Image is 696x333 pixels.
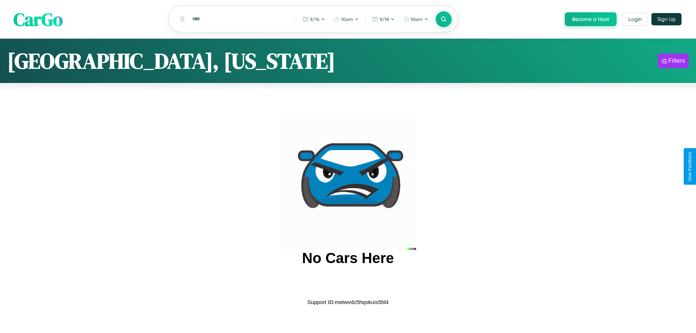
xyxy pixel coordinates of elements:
h1: [GEOGRAPHIC_DATA], [US_STATE] [7,46,335,76]
span: 10am [341,16,353,22]
div: Give Feedback [687,152,692,181]
p: Support ID: metwvdz5hqokuis5fd4 [307,297,389,307]
button: Sign Up [651,13,681,25]
span: 9 / 18 [380,16,389,22]
button: 9/16 [299,13,329,25]
button: Become a Host [565,12,617,26]
span: 9 / 16 [310,16,319,22]
h2: No Cars Here [302,250,394,266]
img: car [280,114,416,250]
div: Filters [668,57,685,64]
button: 10am [400,13,432,25]
button: 9/18 [369,13,398,25]
span: 10am [411,16,423,22]
span: CarGo [13,7,63,32]
button: Login [622,13,648,26]
button: Filters [658,54,689,68]
button: 10am [330,13,362,25]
